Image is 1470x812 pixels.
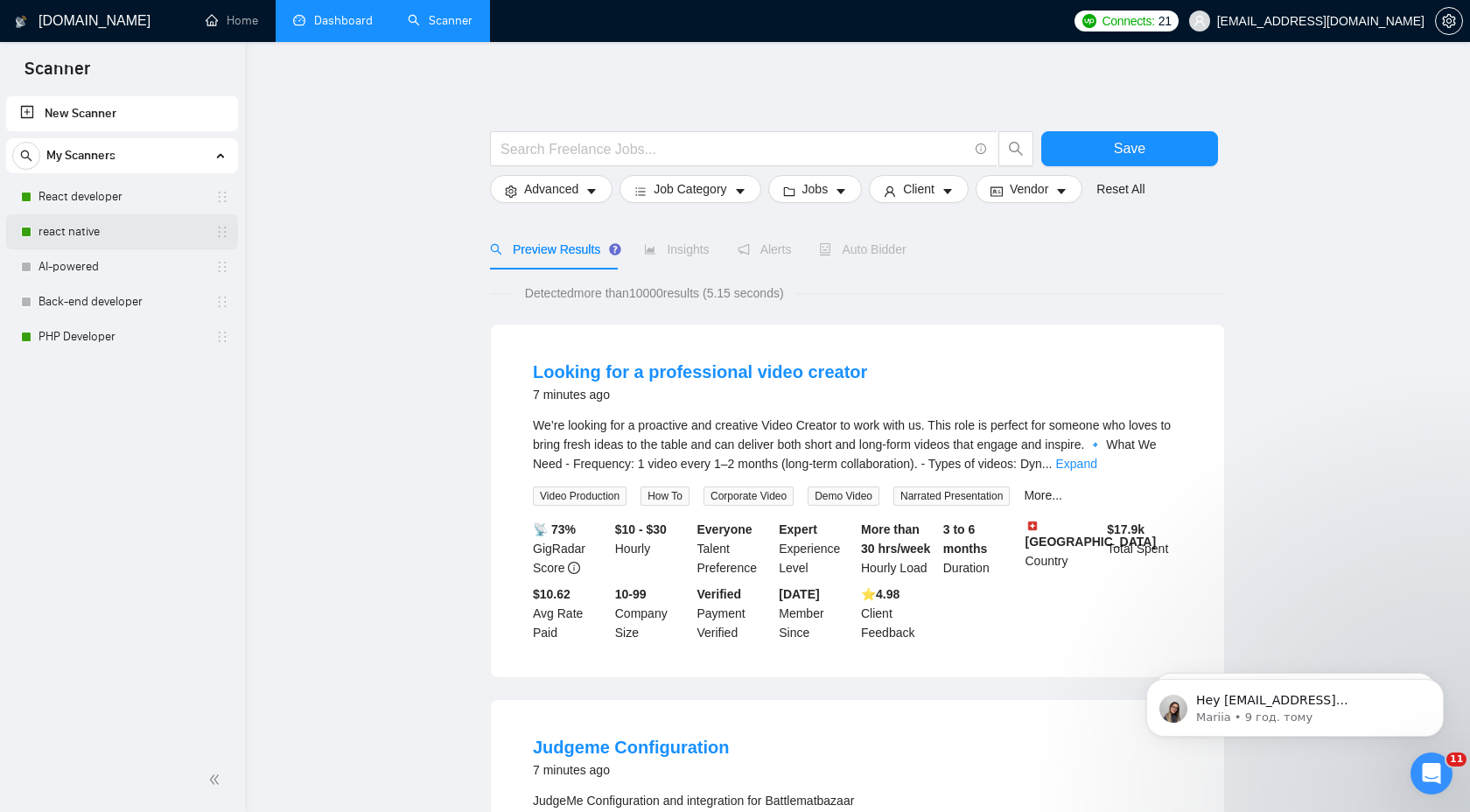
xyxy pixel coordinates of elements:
span: Narrated Presentation [893,486,1010,506]
div: Member Since [775,584,857,642]
span: bars [634,185,647,198]
span: Connects: [1102,11,1154,31]
a: react native [38,214,205,249]
span: holder [215,190,229,204]
span: info-circle [568,562,580,574]
span: robot [819,243,831,255]
a: React developer [38,179,205,214]
span: Alerts [738,242,792,256]
span: 11 [1446,752,1466,766]
span: holder [215,330,229,344]
span: caret-down [835,185,847,198]
button: barsJob Categorycaret-down [619,175,760,203]
div: Total Spent [1103,520,1186,577]
a: Back-end developer [38,284,205,319]
span: Client [903,179,934,199]
span: ... [1042,457,1053,471]
div: Talent Preference [694,520,776,577]
span: caret-down [941,185,954,198]
span: caret-down [585,185,598,198]
b: 3 to 6 months [943,522,988,556]
span: Video Production [533,486,626,506]
div: Duration [940,520,1022,577]
a: PHP Developer [38,319,205,354]
span: Job Category [654,179,726,199]
button: folderJobscaret-down [768,175,863,203]
input: Search Freelance Jobs... [500,138,968,160]
span: My Scanners [46,138,115,173]
div: 7 minutes ago [533,384,867,405]
div: We’re looking for a proactive and creative Video Creator to work with us. This role is perfect fo... [533,416,1182,473]
span: Preview Results [490,242,616,256]
span: caret-down [734,185,746,198]
span: We’re looking for a proactive and creative Video Creator to work with us. This role is perfect fo... [533,418,1171,471]
div: Experience Level [775,520,857,577]
a: homeHome [206,13,258,28]
b: Everyone [697,522,752,536]
div: Avg Rate Paid [529,584,612,642]
span: holder [215,225,229,239]
span: Demo Video [808,486,879,506]
div: Hourly Load [857,520,940,577]
div: Company Size [612,584,694,642]
span: Save [1114,137,1145,159]
b: ⭐️ 4.98 [861,587,899,601]
span: setting [1436,14,1462,28]
button: settingAdvancedcaret-down [490,175,612,203]
iframe: Intercom notifications повідомлення [1120,642,1470,765]
img: upwork-logo.png [1082,14,1096,28]
button: Save [1041,131,1218,166]
img: 🇨🇭 [1026,520,1039,532]
span: idcard [990,185,1003,198]
button: search [12,142,40,170]
a: Expand [1055,457,1096,471]
span: Vendor [1010,179,1048,199]
b: $10.62 [533,587,570,601]
b: Verified [697,587,742,601]
a: Reset All [1096,179,1144,199]
div: Client Feedback [857,584,940,642]
img: logo [15,8,27,36]
a: New Scanner [20,96,224,131]
div: JudgeMe Configuration and integration for Battlematbazaar [533,791,1182,810]
span: How To [640,486,689,506]
li: New Scanner [6,96,238,131]
a: Looking for a professional video creator [533,362,867,381]
a: More... [1024,488,1062,502]
span: search [490,243,502,255]
span: search [999,141,1032,157]
span: user [1193,15,1206,27]
b: $10 - $30 [615,522,667,536]
div: Hourly [612,520,694,577]
span: Jobs [802,179,829,199]
b: 📡 73% [533,522,576,536]
div: GigRadar Score [529,520,612,577]
span: double-left [208,771,226,788]
span: folder [783,185,795,198]
b: [GEOGRAPHIC_DATA] [1025,520,1157,549]
span: holder [215,295,229,309]
span: Insights [644,242,709,256]
b: $ 17.9k [1107,522,1144,536]
div: Tooltip anchor [607,241,623,257]
span: info-circle [976,143,987,155]
span: Corporate Video [703,486,794,506]
span: search [13,150,39,162]
b: 10-99 [615,587,647,601]
span: Scanner [10,56,104,93]
span: 21 [1158,11,1172,31]
span: setting [505,185,517,198]
a: searchScanner [408,13,472,28]
span: Detected more than 10000 results (5.15 seconds) [513,283,796,303]
b: [DATE] [779,587,819,601]
span: Auto Bidder [819,242,906,256]
b: More than 30 hrs/week [861,522,930,556]
b: Expert [779,522,817,536]
a: AI-powered [38,249,205,284]
span: notification [738,243,750,255]
button: setting [1435,7,1463,35]
span: holder [215,260,229,274]
button: search [998,131,1033,166]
